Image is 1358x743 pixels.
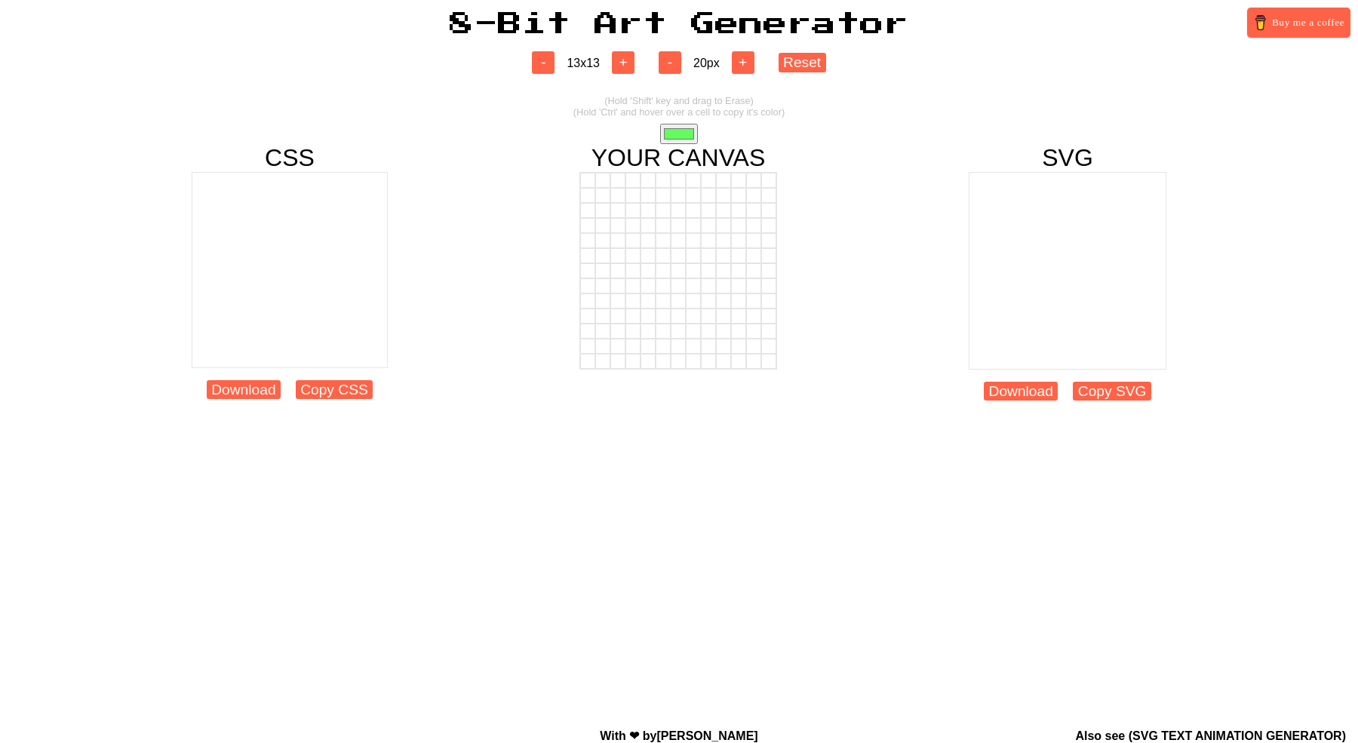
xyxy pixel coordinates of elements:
a: [PERSON_NAME] [656,729,757,742]
button: Copy CSS [296,380,373,399]
button: + [612,51,634,74]
span: 20 px [693,57,720,69]
span: (Hold 'Shift' key and drag to Erase) (Hold 'Ctrl' and hover over a cell to copy it's color) [573,95,785,118]
span: Buy me a coffee [1272,15,1344,30]
button: - [659,51,681,74]
span: 13 x 13 [567,57,600,69]
button: Reset [779,53,826,72]
span: CSS [265,144,315,172]
img: Buy me a coffee [1253,15,1268,30]
button: - [532,51,555,74]
button: Download [207,380,281,399]
button: Copy SVG [1073,382,1151,401]
a: Buy me a coffee [1247,8,1350,38]
span: SVG [1042,144,1093,172]
a: SVG TEXT ANIMATION GENERATOR [1132,729,1342,742]
button: Download [984,382,1058,401]
button: + [732,51,754,74]
span: love [629,729,639,742]
span: YOUR CANVAS [591,144,766,172]
span: Also see ( ) [1075,729,1346,742]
